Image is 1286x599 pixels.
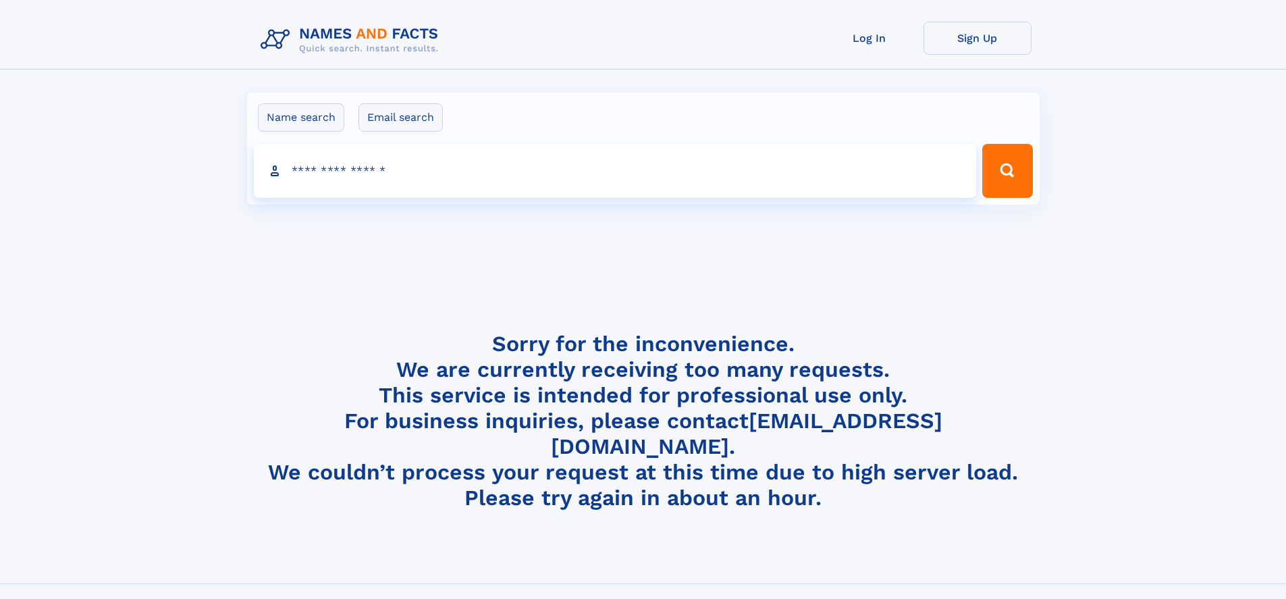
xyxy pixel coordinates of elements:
[358,103,443,132] label: Email search
[551,408,942,459] a: [EMAIL_ADDRESS][DOMAIN_NAME]
[255,331,1032,511] h4: Sorry for the inconvenience. We are currently receiving too many requests. This service is intend...
[258,103,344,132] label: Name search
[982,144,1032,198] button: Search Button
[254,144,977,198] input: search input
[255,22,450,58] img: Logo Names and Facts
[923,22,1032,55] a: Sign Up
[815,22,923,55] a: Log In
